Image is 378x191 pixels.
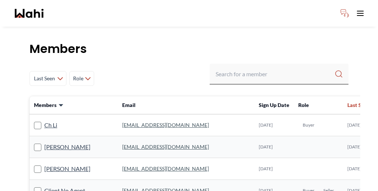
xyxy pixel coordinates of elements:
span: Sign Up Date [259,102,289,108]
a: [PERSON_NAME] [44,142,90,152]
span: Last Seen [347,101,370,109]
span: Members [34,101,56,109]
button: Last Seen [347,101,378,109]
h1: Members [30,41,348,56]
button: Toggle open navigation menu [353,6,368,21]
a: [EMAIL_ADDRESS][DOMAIN_NAME] [122,165,209,172]
td: [DATE] [254,136,294,158]
span: Role [73,72,83,85]
a: Ch Li [44,120,57,130]
input: Search input [216,67,334,81]
a: Wahi homepage [15,9,44,18]
span: Buyer [303,122,315,128]
span: Email [122,102,135,108]
a: [EMAIL_ADDRESS][DOMAIN_NAME] [122,122,209,128]
a: [EMAIL_ADDRESS][DOMAIN_NAME] [122,144,209,150]
button: Members [34,101,64,109]
span: Last Seen [33,72,56,85]
a: [PERSON_NAME] [44,164,90,174]
td: [DATE] [254,114,294,136]
td: [DATE] [254,158,294,180]
span: Role [298,102,309,108]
